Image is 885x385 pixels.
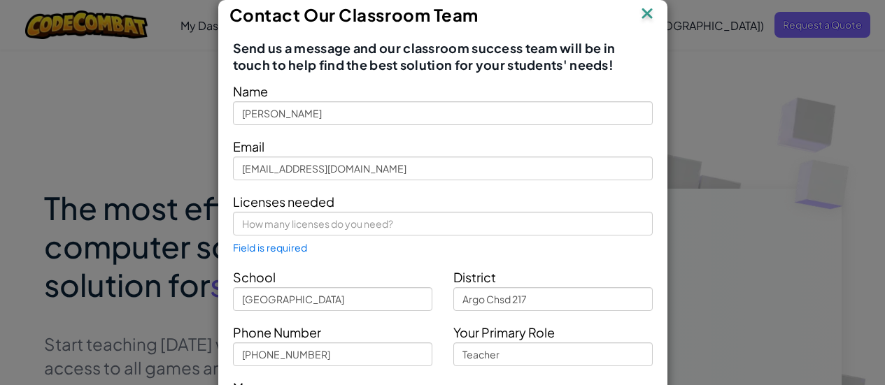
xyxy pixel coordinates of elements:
span: Email [233,138,264,154]
span: School [233,269,276,285]
span: Phone Number [233,324,321,340]
span: Your Primary Role [453,324,555,340]
span: District [453,269,496,285]
input: Teacher, Principal, etc. [453,342,653,366]
span: Field is required [233,242,308,253]
span: Licenses needed [233,194,334,210]
span: Name [233,83,268,99]
input: How many licenses do you need? [233,212,653,235]
span: Send us a message and our classroom success team will be in touch to help find the best solution ... [233,40,653,73]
